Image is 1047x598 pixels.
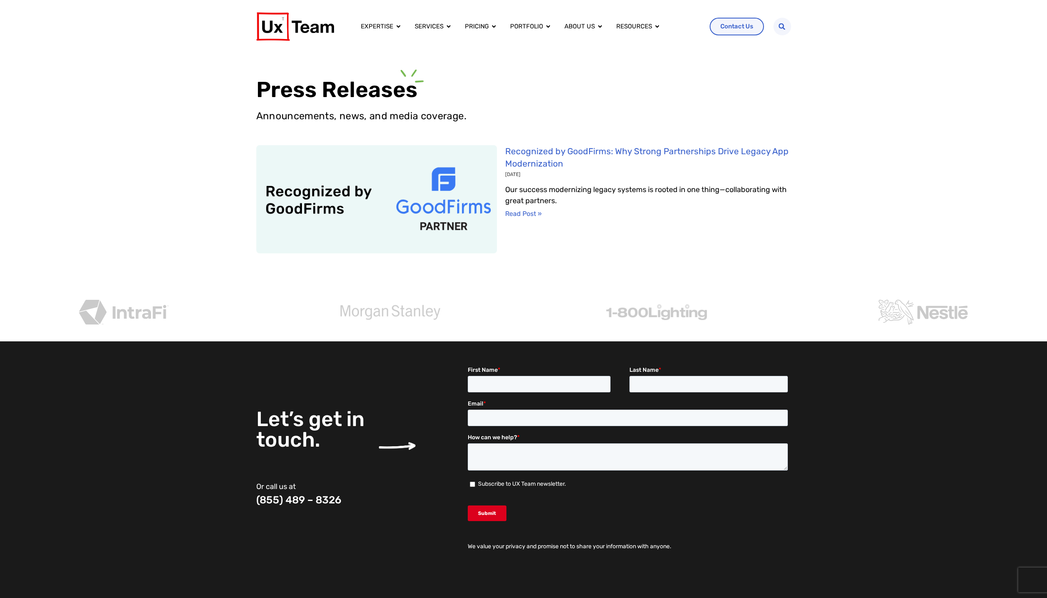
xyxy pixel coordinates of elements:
[256,481,363,492] p: Or call us at
[465,22,489,31] a: Pricing
[505,184,791,206] p: Our success modernizing legacy systems is rooted in one thing—collaborating with great partners.
[505,146,789,169] a: Recognized by GoodFirms: Why Strong Partnerships Drive Legacy App Modernization
[66,286,182,338] img: intrafi services
[256,409,369,450] h3: Let’s get in touch.
[773,18,791,35] div: Search
[710,18,764,35] a: Contact Us
[415,22,443,31] a: Services
[468,542,791,551] p: We value your privacy and promise not to share your information with anyone.
[505,172,520,177] span: [DATE]
[354,19,703,35] nav: Menu
[354,19,703,35] div: Menu Toggle
[256,12,334,41] img: UX Team Logo
[361,22,393,31] a: Expertise
[267,293,515,335] div: 2 / 4
[379,442,416,450] img: arrow pointing to the right
[505,210,542,218] a: Read more about Recognized by GoodFirms: Why Strong Partnerships Drive Legacy App Modernization
[256,109,791,123] p: Announcements, news, and media coverage.
[256,76,791,103] h1: Press Releases
[720,23,753,30] span: Contact Us
[256,494,341,506] a: (855) 489 – 8326
[510,22,543,31] a: Portfolio
[564,22,595,31] a: About us
[329,293,452,331] img: morgan stanley services
[533,292,781,335] div: 3 / 4
[616,22,652,31] a: Resources
[468,366,791,535] iframe: Form 0
[865,286,981,338] img: nestle services
[1006,559,1047,598] iframe: Chat Widget
[595,292,718,331] img: 1-800 services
